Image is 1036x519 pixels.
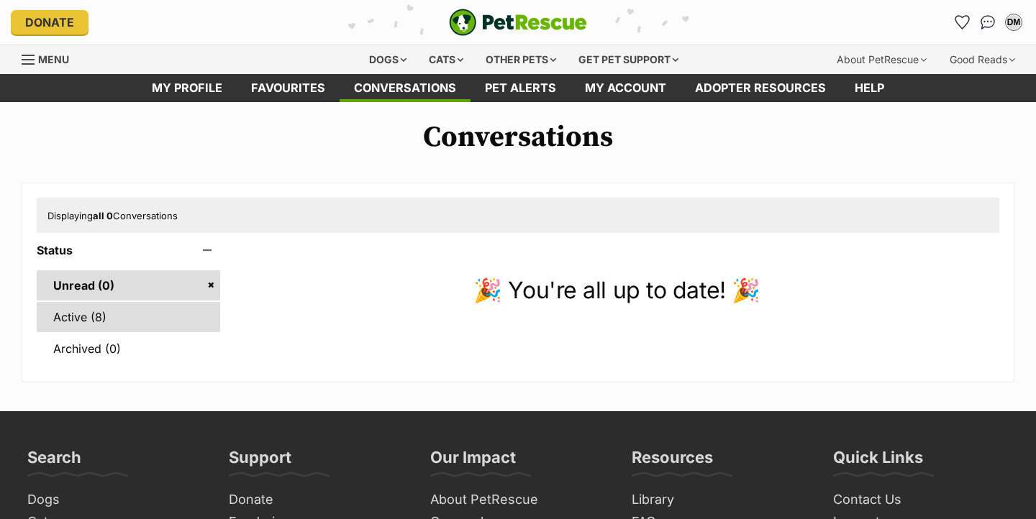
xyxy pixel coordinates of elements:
a: Favourites [237,74,340,102]
a: Pet alerts [471,74,571,102]
div: Good Reads [940,45,1025,74]
h3: Search [27,447,81,476]
div: Dogs [359,45,417,74]
a: Help [840,74,899,102]
a: My profile [137,74,237,102]
img: logo-e224e6f780fb5917bec1dbf3a21bbac754714ae5b6737aabdf751b685950b380.svg [449,9,587,36]
span: Menu [38,53,69,65]
a: Archived (0) [37,334,220,364]
a: conversations [340,74,471,102]
a: Donate [223,489,410,511]
ul: Account quick links [950,11,1025,34]
strong: all 0 [93,210,113,221]
a: My account [571,74,681,102]
a: Adopter resources [681,74,840,102]
a: PetRescue [449,9,587,36]
a: Conversations [976,11,999,34]
h3: Our Impact [430,447,516,476]
a: Unread (0) [37,270,220,300]
div: About PetRescue [827,45,937,74]
header: Status [37,244,220,257]
a: About PetRescue [424,489,612,511]
button: My account [1002,11,1025,34]
div: DM [1007,15,1021,29]
span: Displaying Conversations [47,210,178,221]
a: Contact Us [827,489,1014,511]
h3: Resources [632,447,713,476]
h3: Quick Links [833,447,923,476]
a: Donate [11,10,88,35]
div: Other pets [476,45,566,74]
img: chat-41dd97257d64d25036548639549fe6c8038ab92f7586957e7f3b1b290dea8141.svg [981,15,996,29]
p: 🎉 You're all up to date! 🎉 [235,273,999,308]
a: Dogs [22,489,209,511]
a: Menu [22,45,79,71]
div: Get pet support [568,45,689,74]
a: Favourites [950,11,973,34]
a: Active (8) [37,302,220,332]
a: Library [626,489,813,511]
h3: Support [229,447,291,476]
div: Cats [419,45,473,74]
